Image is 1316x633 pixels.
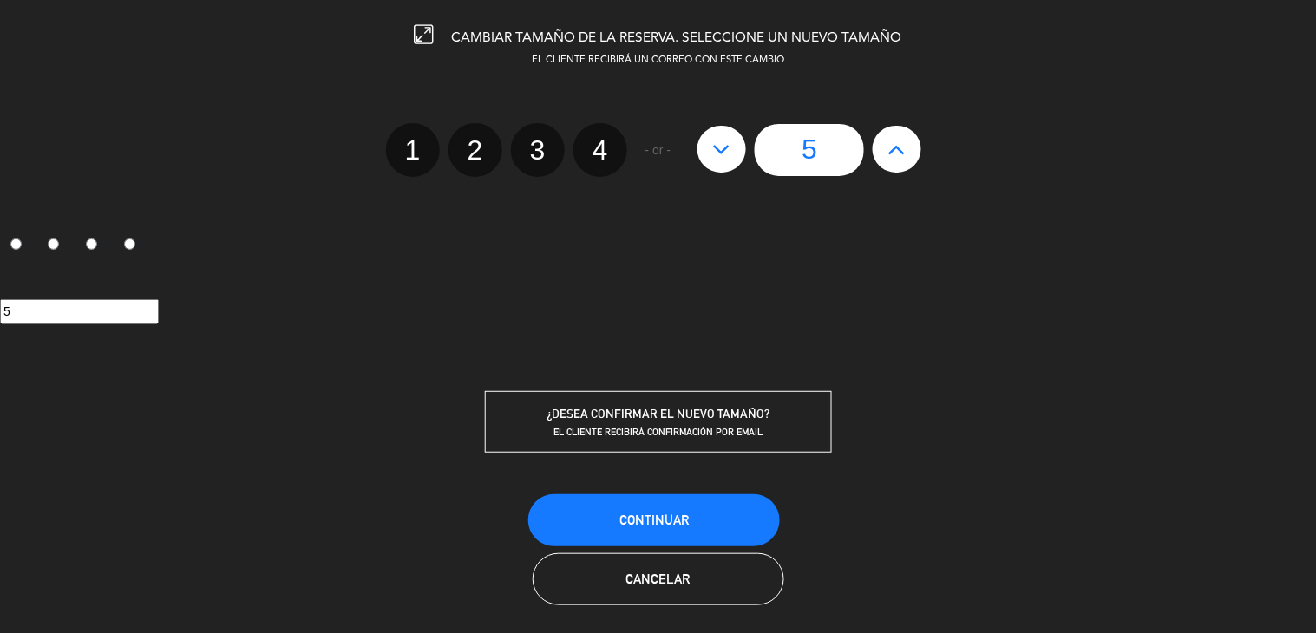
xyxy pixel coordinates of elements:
[448,123,502,177] label: 2
[48,238,59,250] input: 2
[38,232,76,261] label: 2
[76,232,115,261] label: 3
[124,238,135,250] input: 4
[528,494,780,546] button: Continuar
[626,571,691,586] span: Cancelar
[573,123,627,177] label: 4
[386,123,440,177] label: 1
[511,123,565,177] label: 3
[10,238,22,250] input: 1
[86,238,97,250] input: 3
[533,553,784,605] button: Cancelar
[114,232,152,261] label: 4
[532,55,784,65] span: EL CLIENTE RECIBIRÁ UN CORREO CON ESTE CAMBIO
[547,407,769,421] span: ¿DESEA CONFIRMAR EL NUEVO TAMAÑO?
[553,426,763,438] span: EL CLIENTE RECIBIRÁ CONFIRMACIÓN POR EMAIL
[645,140,671,160] span: - or -
[452,31,902,45] span: CAMBIAR TAMAÑO DE LA RESERVA. SELECCIONE UN NUEVO TAMAÑO
[619,512,689,527] span: Continuar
